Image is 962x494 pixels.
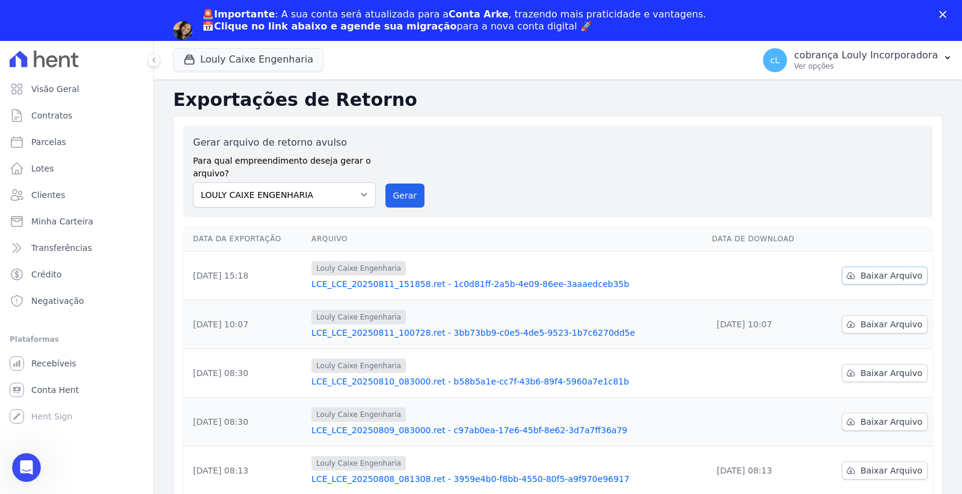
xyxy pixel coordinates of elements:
span: Conta Hent [31,384,79,396]
th: Data de Download [707,227,818,252]
a: Clientes [5,183,149,207]
td: [DATE] 08:30 [183,348,307,397]
span: cL [770,56,780,64]
span: Louly Caixe Engenharia [311,407,406,422]
button: Gerar [385,184,425,208]
a: Recebíveis [5,351,149,375]
a: Negativação [5,289,149,313]
a: Conta Hent [5,378,149,402]
span: Baixar Arquivo [860,465,922,477]
span: Parcelas [31,136,66,148]
div: : A sua conta será atualizada para a , trazendo mais praticidade e vantagens. 📅 para a nova conta... [202,8,706,32]
a: Baixar Arquivo [842,315,928,333]
th: Arquivo [307,227,707,252]
p: cobrança Louly Incorporadora [794,49,938,61]
span: Lotes [31,162,54,174]
a: Crédito [5,262,149,286]
span: Recebíveis [31,357,76,369]
label: Para qual empreendimento deseja gerar o arquivo? [193,150,376,180]
a: Transferências [5,236,149,260]
p: Ver opções [794,61,938,71]
span: Minha Carteira [31,215,93,227]
div: Fechar [939,11,951,18]
span: Louly Caixe Engenharia [311,261,406,276]
span: Louly Caixe Engenharia [311,310,406,324]
a: Minha Carteira [5,209,149,233]
a: LCE_LCE_20250811_151858.ret - 1c0d81ff-2a5b-4e09-86ee-3aaaedceb35b [311,278,702,290]
h2: Exportações de Retorno [173,89,943,111]
span: Crédito [31,268,62,280]
a: Baixar Arquivo [842,364,928,382]
b: Clique no link abaixo e agende sua migração [214,20,457,32]
td: [DATE] 08:30 [183,397,307,446]
span: Baixar Arquivo [860,318,922,330]
span: Negativação [31,295,84,307]
a: LCE_LCE_20250808_081308.ret - 3959e4b0-f8bb-4550-80f5-a9f970e96917 [311,473,702,485]
span: Contratos [31,110,72,122]
span: Louly Caixe Engenharia [311,456,406,471]
a: Baixar Arquivo [842,413,928,431]
a: LCE_LCE_20250811_100728.ret - 3bb73bb9-c0e5-4de5-9523-1b7c6270dd5e [311,327,702,339]
td: [DATE] 10:07 [707,300,818,348]
button: cL cobrança Louly Incorporadora Ver opções [753,43,962,77]
a: Contratos [5,103,149,128]
iframe: Intercom live chat [12,453,41,482]
label: Gerar arquivo de retorno avulso [193,135,376,150]
span: Baixar Arquivo [860,416,922,428]
div: Plataformas [10,332,144,347]
a: Baixar Arquivo [842,267,928,285]
a: Baixar Arquivo [842,462,928,480]
span: Clientes [31,189,65,201]
b: Conta Arke [449,8,508,20]
span: Louly Caixe Engenharia [311,359,406,373]
a: LCE_LCE_20250810_083000.ret - b58b5a1e-cc7f-43b6-89f4-5960a7e1c81b [311,375,702,387]
a: Lotes [5,156,149,181]
td: [DATE] 10:07 [183,300,307,348]
img: Profile image for Adriane [173,21,192,40]
a: Visão Geral [5,77,149,101]
th: Data da Exportação [183,227,307,252]
a: Agendar migração [202,40,301,53]
button: Louly Caixe Engenharia [173,48,323,71]
span: Visão Geral [31,83,79,95]
a: LCE_LCE_20250809_083000.ret - c97ab0ea-17e6-45bf-8e62-3d7a7ff36a79 [311,424,702,436]
span: Transferências [31,242,92,254]
td: [DATE] 15:18 [183,251,307,300]
span: Baixar Arquivo [860,270,922,282]
span: Baixar Arquivo [860,367,922,379]
b: 🚨Importante [202,8,275,20]
a: Parcelas [5,130,149,154]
